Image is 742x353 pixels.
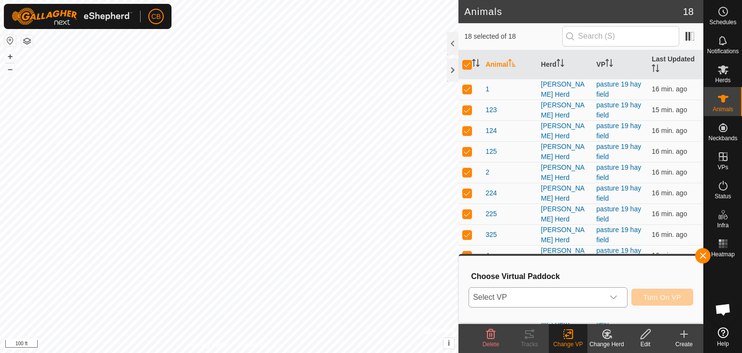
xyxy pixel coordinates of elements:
[717,164,728,170] span: VPs
[597,122,642,140] a: pasture 19 hay field
[482,50,537,79] th: Animal
[587,340,626,349] div: Change Herd
[631,289,693,306] button: Turn On VP
[597,205,642,223] a: pasture 19 hay field
[652,189,687,197] span: Sep 16, 2025, 4:30 PM
[597,80,642,98] a: pasture 19 hay field
[4,63,16,75] button: –
[562,26,679,46] input: Search (S)
[652,147,687,155] span: Sep 16, 2025, 4:30 PM
[707,48,739,54] span: Notifications
[604,288,623,307] div: dropdown trigger
[713,106,733,112] span: Animals
[556,60,564,68] p-sorticon: Activate to sort
[485,84,489,94] span: 1
[541,204,589,224] div: [PERSON_NAME] Herd
[541,100,589,120] div: [PERSON_NAME] Herd
[683,4,694,19] span: 18
[709,19,736,25] span: Schedules
[541,183,589,204] div: [PERSON_NAME] Herd
[464,6,683,17] h2: Animals
[485,105,497,115] span: 123
[469,288,604,307] span: Select VP
[151,12,160,22] span: CB
[717,222,728,228] span: Infra
[485,230,497,240] span: 325
[597,226,642,244] a: pasture 19 hay field
[652,210,687,218] span: Sep 16, 2025, 4:30 PM
[541,121,589,141] div: [PERSON_NAME] Herd
[485,188,497,198] span: 224
[652,66,659,74] p-sorticon: Activate to sort
[12,8,132,25] img: Gallagher Logo
[464,31,562,42] span: 18 selected of 18
[652,251,687,259] span: Sep 16, 2025, 4:30 PM
[239,340,267,349] a: Contact Us
[704,324,742,351] a: Help
[715,77,730,83] span: Herds
[541,162,589,183] div: [PERSON_NAME] Herd
[648,50,703,79] th: Last Updated
[485,126,497,136] span: 124
[485,147,497,157] span: 125
[652,168,687,176] span: Sep 16, 2025, 4:30 PM
[4,51,16,62] button: +
[709,295,738,324] div: Open chat
[510,340,549,349] div: Tracks
[708,135,737,141] span: Neckbands
[597,163,642,181] a: pasture 19 hay field
[597,184,642,202] a: pasture 19 hay field
[665,340,703,349] div: Create
[541,225,589,245] div: [PERSON_NAME] Herd
[643,294,681,301] span: Turn On VP
[714,193,731,199] span: Status
[711,251,735,257] span: Heatmap
[652,231,687,238] span: Sep 16, 2025, 4:30 PM
[593,50,648,79] th: VP
[508,60,516,68] p-sorticon: Activate to sort
[541,246,589,266] div: [PERSON_NAME] Herd
[541,79,589,100] div: [PERSON_NAME] Herd
[472,60,480,68] p-sorticon: Activate to sort
[485,209,497,219] span: 225
[652,85,687,93] span: Sep 16, 2025, 4:30 PM
[549,340,587,349] div: Change VP
[21,35,33,47] button: Map Layers
[537,50,593,79] th: Herd
[483,341,499,348] span: Delete
[448,339,450,347] span: i
[485,167,489,177] span: 2
[717,341,729,347] span: Help
[541,142,589,162] div: [PERSON_NAME] Herd
[605,60,613,68] p-sorticon: Activate to sort
[626,340,665,349] div: Edit
[191,340,228,349] a: Privacy Policy
[485,250,489,261] span: 4
[652,127,687,134] span: Sep 16, 2025, 4:30 PM
[4,35,16,46] button: Reset Map
[652,106,687,114] span: Sep 16, 2025, 4:30 PM
[471,272,693,281] h3: Choose Virtual Paddock
[597,247,642,265] a: pasture 19 hay field
[443,338,454,349] button: i
[597,143,642,161] a: pasture 19 hay field
[597,101,642,119] a: pasture 19 hay field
